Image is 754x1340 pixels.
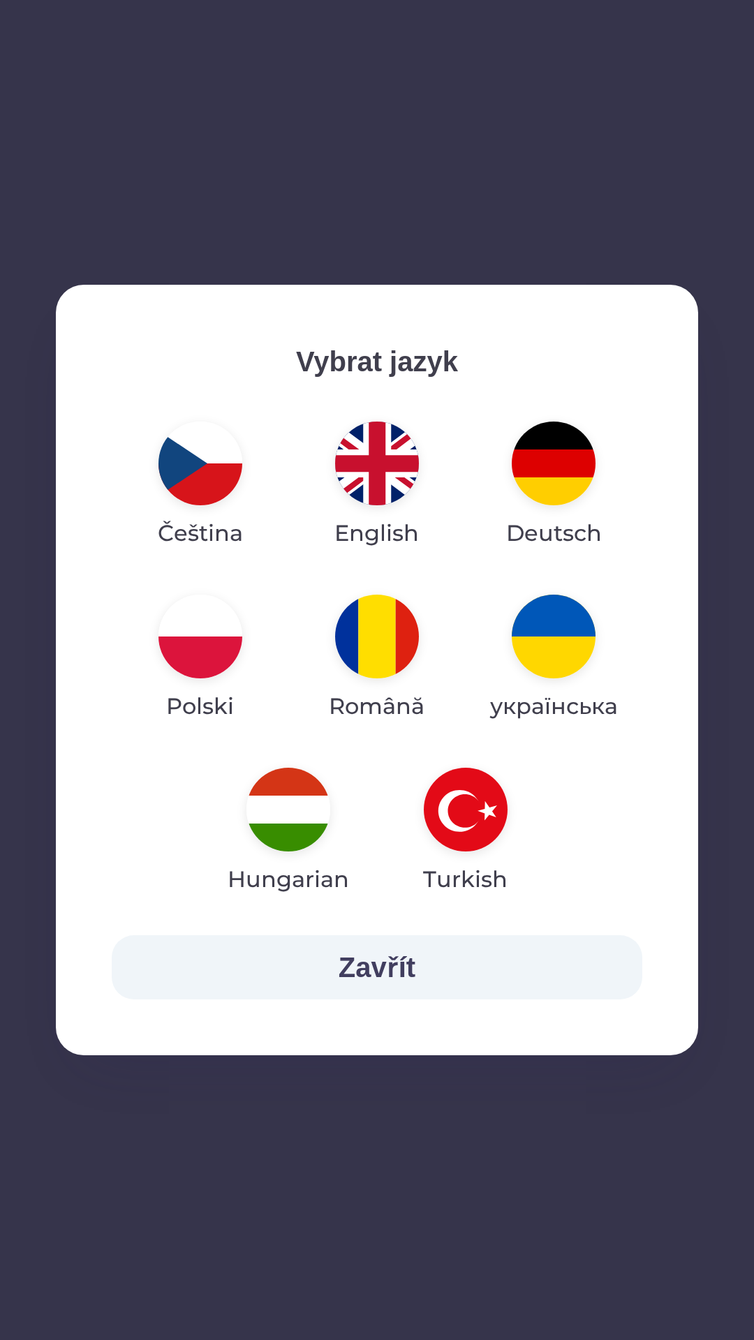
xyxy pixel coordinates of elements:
p: Turkish [423,863,508,896]
button: English [301,410,452,561]
button: Turkish [390,757,541,907]
img: cs flag [158,422,242,505]
p: Hungarian [228,863,349,896]
p: English [334,516,419,550]
button: Polski [125,583,276,734]
img: de flag [512,422,596,505]
p: Čeština [158,516,243,550]
img: en flag [335,422,419,505]
p: Vybrat jazyk [112,341,642,382]
p: Polski [166,690,234,723]
img: uk flag [512,595,596,678]
button: Hungarian [200,757,377,907]
img: pl flag [158,595,242,678]
button: українська [466,583,642,734]
p: українська [490,690,618,723]
img: tr flag [424,768,508,851]
p: Română [329,690,424,723]
button: Čeština [124,410,276,561]
button: Deutsch [473,410,635,561]
button: Zavřít [112,935,642,999]
button: Română [295,583,458,734]
img: ro flag [335,595,419,678]
img: hu flag [246,768,330,851]
p: Deutsch [506,516,602,550]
